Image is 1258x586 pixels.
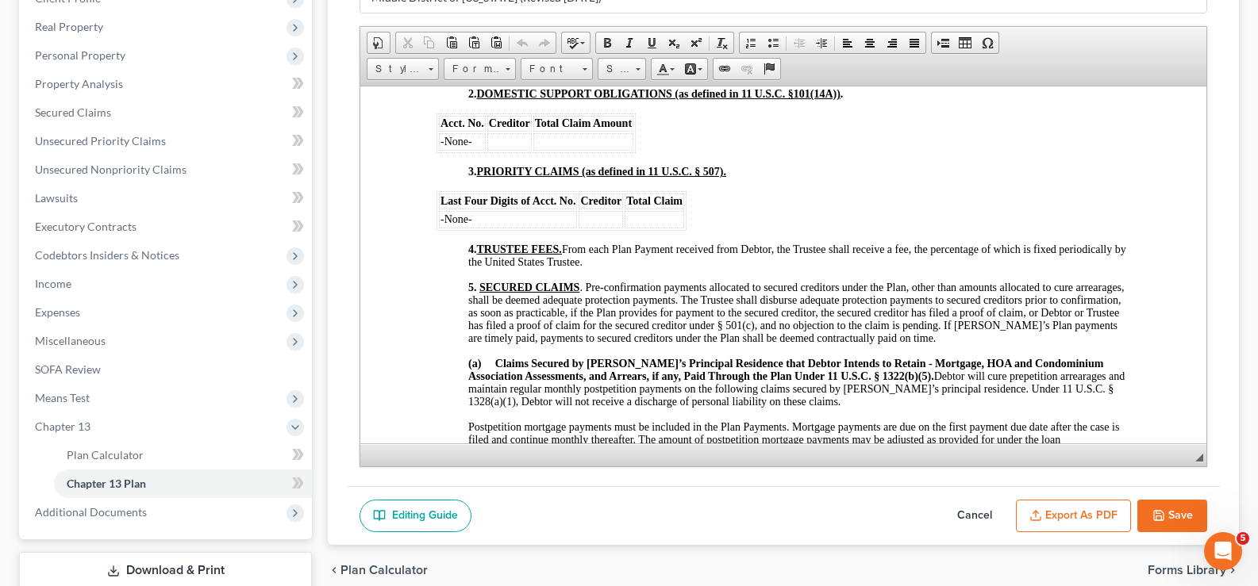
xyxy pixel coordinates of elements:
span: Secured Claims [35,105,111,119]
a: Italic [618,33,641,53]
i: chevron_right [1226,564,1239,576]
span: Personal Property [35,48,125,62]
button: Forms Library chevron_right [1148,564,1239,576]
iframe: Rich Text Editor, document-ckeditor [360,86,1206,443]
span: 5 [1237,532,1249,545]
span: Executory Contracts [35,220,137,233]
a: Underline [641,33,663,53]
span: Styles [367,59,423,79]
span: Real Property [35,20,103,33]
a: Format [444,58,516,80]
a: Executory Contracts [22,213,312,241]
button: Export as PDF [1016,500,1131,533]
iframe: Intercom live chat [1204,532,1242,570]
a: Remove Format [711,33,733,53]
span: Unsecured Priority Claims [35,134,166,147]
a: Text Color [652,59,679,79]
a: Copy [418,33,440,53]
span: SOFA Review [35,362,101,376]
a: Font [521,58,593,80]
span: Means Test [35,391,90,404]
a: Styles [367,58,439,80]
i: chevron_left [328,564,340,576]
span: Additional Documents [35,505,147,519]
a: Size [598,58,646,80]
span: Plan Calculator [340,564,428,576]
a: Paste [440,33,463,53]
span: Resize [1195,454,1203,462]
a: Bold [596,33,618,53]
a: Link [714,59,736,79]
span: Miscellaneous [35,334,106,347]
p: . [108,335,770,400]
a: Paste from Word [485,33,507,53]
a: Insert Page Break for Printing [932,33,954,53]
a: Redo [533,33,556,53]
a: Unsecured Priority Claims [22,127,312,155]
a: Increase Indent [810,33,833,53]
a: Center [859,33,881,53]
a: Paste as plain text [463,33,485,53]
a: SOFA Review [22,355,312,384]
a: Decrease Indent [788,33,810,53]
span: Lawsuits [35,191,78,205]
a: Undo [511,33,533,53]
a: Table [954,33,976,53]
span: Forms Library [1148,564,1226,576]
a: Unsecured Nonpriority Claims [22,155,312,184]
a: Plan Calculator [54,441,312,469]
button: Cancel [940,500,1010,533]
a: Justify [903,33,925,53]
a: Background Color [679,59,707,79]
a: Chapter 13 Plan [54,469,312,498]
span: Postpetition mortgage payments must be included in the Plan Payments. Mortgage payments are due o... [108,335,759,372]
span: Codebtors Insiders & Notices [35,248,179,262]
span: Plan Calculator [67,448,144,462]
a: Insert/Remove Numbered List [740,33,762,53]
span: Chapter 13 [35,419,90,433]
a: Document Properties [367,33,390,53]
span: Chapter 13 Plan [67,477,146,490]
span: Unsecured Nonpriority Claims [35,163,187,176]
a: Superscript [685,33,707,53]
a: Secured Claims [22,98,312,127]
a: Property Analysis [22,70,312,98]
a: Align Left [837,33,859,53]
a: Lawsuits [22,184,312,213]
button: Save [1137,500,1207,533]
a: Insert/Remove Bulleted List [762,33,784,53]
a: Editing Guide [360,500,471,533]
span: Property Analysis [35,77,123,90]
span: Income [35,277,71,290]
span: Size [598,59,630,79]
button: chevron_left Plan Calculator [328,564,428,576]
a: Anchor [758,59,780,79]
a: Subscript [663,33,685,53]
span: Expenses [35,305,80,319]
a: Align Right [881,33,903,53]
a: Insert Special Character [976,33,998,53]
span: Font [521,59,577,79]
a: Unlink [736,59,758,79]
span: Format [444,59,500,79]
a: Spell Checker [562,33,590,53]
